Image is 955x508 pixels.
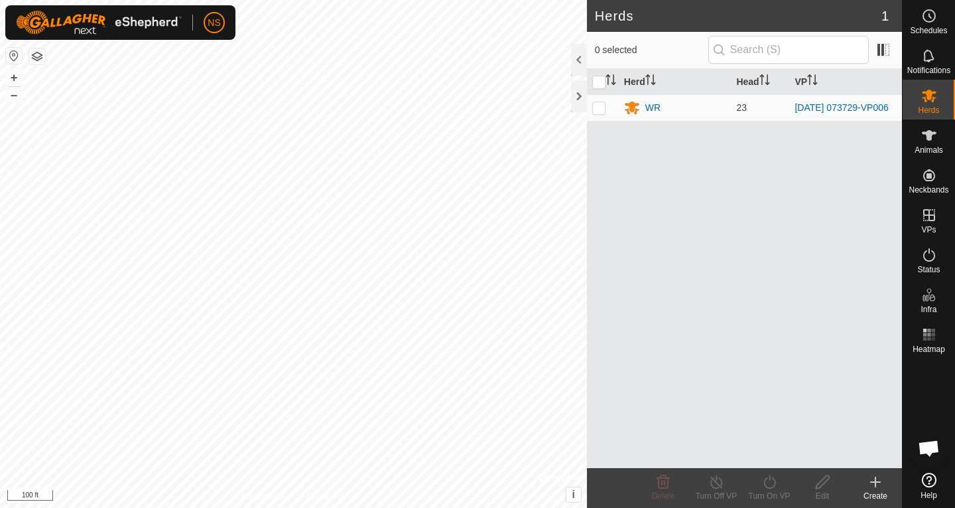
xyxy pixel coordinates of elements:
span: Neckbands [909,186,948,194]
p-sorticon: Activate to sort [759,76,770,87]
span: Delete [652,491,675,501]
span: Notifications [907,66,950,74]
span: Infra [921,305,936,313]
div: WR [645,101,661,115]
button: Map Layers [29,48,45,64]
div: Create [849,490,902,502]
div: Edit [796,490,849,502]
input: Search (S) [708,36,869,64]
div: Turn On VP [743,490,796,502]
a: [DATE] 073729-VP006 [795,102,888,113]
span: 0 selected [595,43,708,57]
span: 23 [736,102,747,113]
span: NS [208,16,220,30]
p-sorticon: Activate to sort [807,76,818,87]
img: Gallagher Logo [16,11,182,35]
a: Help [903,467,955,505]
span: Help [921,491,937,499]
a: Contact Us [306,491,346,503]
button: i [566,487,581,502]
button: Reset Map [6,48,22,64]
span: Schedules [910,27,947,35]
th: Head [731,69,789,95]
div: Open chat [909,428,949,468]
button: + [6,70,22,86]
th: Herd [619,69,732,95]
span: Herds [918,106,939,114]
p-sorticon: Activate to sort [605,76,616,87]
button: – [6,87,22,103]
span: VPs [921,226,936,234]
th: VP [789,69,902,95]
div: Turn Off VP [690,490,743,502]
span: Animals [915,146,943,154]
p-sorticon: Activate to sort [645,76,656,87]
span: Heatmap [913,345,945,353]
h2: Herds [595,8,881,24]
a: Privacy Policy [241,491,290,503]
span: i [572,489,575,500]
span: Status [917,266,940,274]
span: 1 [881,6,889,26]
